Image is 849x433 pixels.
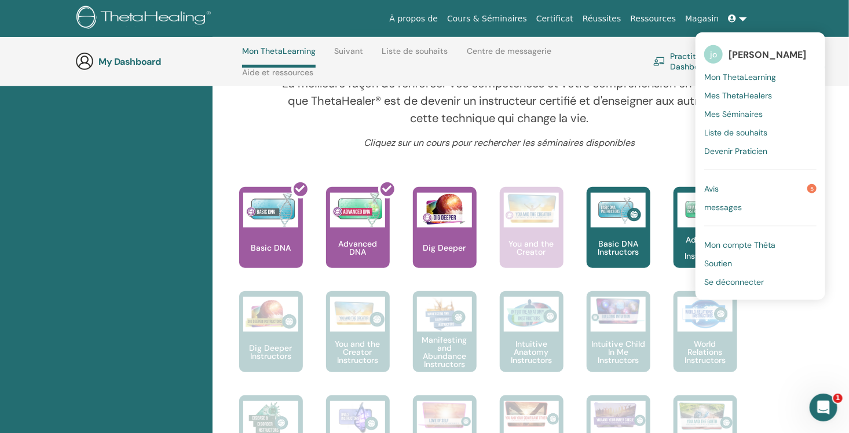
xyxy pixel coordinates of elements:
[417,401,472,430] img: Love of Self Instructors
[326,187,390,291] a: Advanced DNA Advanced DNA
[239,187,303,291] a: Basic DNA Basic DNA
[729,49,806,61] span: [PERSON_NAME]
[704,240,775,250] span: Mon compte Thêta
[242,68,313,86] a: Aide et ressources
[382,46,448,65] a: Liste de souhaits
[704,179,817,198] a: Avis5
[704,142,817,160] a: Devenir Praticien
[330,297,385,332] img: You and the Creator Instructors
[442,8,532,30] a: Cours & Séminaires
[330,193,385,227] img: Advanced DNA
[833,394,843,403] span: 1
[587,187,650,291] a: Basic DNA Instructors Basic DNA Instructors
[467,46,551,65] a: Centre de messagerie
[417,297,472,332] img: Manifesting and Abundance Instructors
[674,291,737,395] a: World Relations Instructors World Relations Instructors
[504,193,559,225] img: You and the Creator
[704,123,817,142] a: Liste de souhaits
[413,291,477,395] a: Manifesting and Abundance Instructors Manifesting and Abundance Instructors
[591,297,646,325] img: Intuitive Child In Me Instructors
[704,254,817,273] a: Soutien
[704,273,817,291] a: Se déconnecter
[587,240,650,256] p: Basic DNA Instructors
[704,258,732,269] span: Soutien
[417,193,472,227] img: Dig Deeper
[704,236,817,254] a: Mon compte Thêta
[500,187,563,291] a: You and the Creator You and the Creator
[704,72,776,82] span: Mon ThetaLearning
[587,291,650,395] a: Intuitive Child In Me Instructors Intuitive Child In Me Instructors
[243,193,298,227] img: Basic DNA
[674,340,737,364] p: World Relations Instructors
[704,202,742,212] span: messages
[704,109,763,119] span: Mes Séminaires
[678,297,733,332] img: World Relations Instructors
[532,8,578,30] a: Certificat
[500,240,563,256] p: You and the Creator
[704,127,767,138] span: Liste de souhaits
[704,105,817,123] a: Mes Séminaires
[810,394,837,421] iframe: Intercom live chat
[591,193,646,227] img: Basic DNA Instructors
[279,136,720,150] p: Cliquez sur un cours pour rechercher les séminaires disponibles
[704,277,764,287] span: Se déconnecter
[76,6,215,32] img: logo.png
[504,297,559,332] img: Intuitive Anatomy Instructors
[653,57,665,66] img: chalkboard-teacher.svg
[413,187,477,291] a: Dig Deeper Dig Deeper
[500,291,563,395] a: Intuitive Anatomy Instructors Intuitive Anatomy Instructors
[504,401,559,427] img: You and Your Significant Other Instructors
[243,297,298,332] img: Dig Deeper Instructors
[674,187,737,291] a: Advanced DNA Instructors Advanced DNA Instructors
[419,244,471,252] p: Dig Deeper
[626,8,681,30] a: Ressources
[704,198,817,216] a: messages
[242,46,316,68] a: Mon ThetaLearning
[578,8,625,30] a: Réussites
[98,56,214,67] h3: My Dashboard
[334,46,363,65] a: Suivant
[680,8,723,30] a: Magasin
[75,52,94,71] img: generic-user-icon.jpg
[326,291,390,395] a: You and the Creator Instructors You and the Creator Instructors
[385,8,443,30] a: À propos de
[704,68,817,86] a: Mon ThetaLearning
[413,336,477,368] p: Manifesting and Abundance Instructors
[704,86,817,105] a: Mes ThetaHealers
[678,193,733,227] img: Advanced DNA Instructors
[704,184,719,194] span: Avis
[674,236,737,260] p: Advanced DNA Instructors
[500,340,563,364] p: Intuitive Anatomy Instructors
[678,401,733,431] img: You and the Earth Instructors
[653,49,749,74] a: Practitioner Dashboard
[587,340,650,364] p: Intuitive Child In Me Instructors
[704,146,767,156] span: Devenir Praticien
[591,401,646,429] img: You and Your Inner Circle Instructors
[279,75,720,127] p: La meilleure façon de renforcer vos compétences et votre compréhension en tant que ThetaHealer® e...
[704,45,723,64] span: jo
[326,240,390,256] p: Advanced DNA
[239,291,303,395] a: Dig Deeper Instructors Dig Deeper Instructors
[807,184,817,193] span: 5
[326,340,390,364] p: You and the Creator Instructors
[239,344,303,360] p: Dig Deeper Instructors
[704,90,772,101] span: Mes ThetaHealers
[704,41,817,68] a: jo[PERSON_NAME]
